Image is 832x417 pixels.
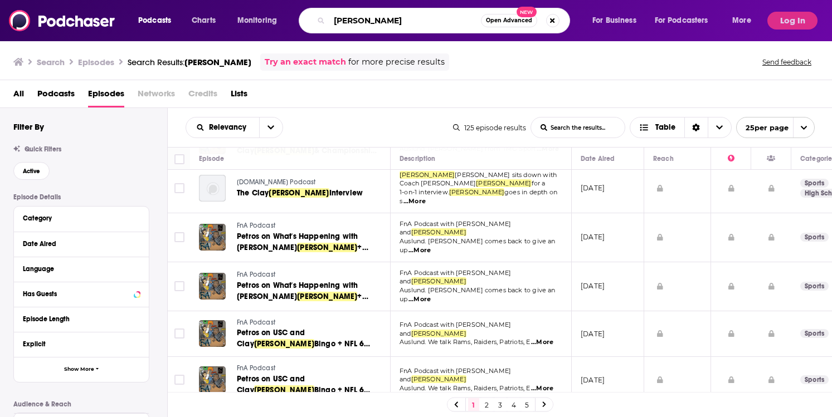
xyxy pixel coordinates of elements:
span: [PERSON_NAME] [297,243,357,252]
span: Credits [188,85,217,107]
span: for a [532,179,546,187]
a: Sports [800,282,829,291]
div: Has Guests [23,290,130,298]
span: [PERSON_NAME] [411,277,466,285]
span: Toggle select row [174,328,184,338]
div: Language [23,265,133,273]
span: Monitoring [237,13,277,28]
div: Has Guest [767,152,775,165]
div: Date Aired [23,240,133,248]
h3: Search [37,57,65,67]
a: Sports [800,179,829,188]
span: The Clay [237,188,269,198]
span: [PERSON_NAME] [411,330,466,337]
img: Podchaser - Follow, Share and Rate Podcasts [9,10,116,31]
span: FnA Podcast [237,364,275,372]
span: Podcasts [138,13,171,28]
a: FnA Podcast [237,221,381,231]
span: FnA Podcast with [PERSON_NAME] and [400,220,511,237]
span: FnA Podcast with [PERSON_NAME] and [400,367,511,384]
p: [DATE] [581,329,605,338]
span: FnA Podcast with [PERSON_NAME] and [400,321,511,337]
span: ...More [408,246,431,255]
button: Open AdvancedNew [481,14,537,27]
span: More [732,13,751,28]
a: [DOMAIN_NAME] Podcast [237,178,369,188]
button: open menu [130,12,186,30]
span: FnA Podcast with [PERSON_NAME] and [400,269,511,286]
span: Show More [64,366,94,372]
span: [PERSON_NAME] [254,385,314,395]
span: Charts [192,13,216,28]
div: Reach [653,152,674,165]
h3: Episodes [78,57,114,67]
p: Audience & Reach [13,400,149,408]
button: open menu [230,12,291,30]
span: Episodes [88,85,124,107]
p: [DATE] [581,281,605,291]
span: Table [655,124,675,131]
span: Auslund. We talk Rams, Raiders, Patriots, E [400,338,530,346]
a: FnA Podcast [237,364,381,374]
span: [PERSON_NAME] [254,339,314,349]
h2: Filter By [13,121,44,132]
span: New [517,7,537,17]
div: Category [23,214,133,222]
div: Sort Direction [684,117,708,138]
span: Auslund. [PERSON_NAME] comes back to give an up [400,286,556,303]
button: Show More [14,357,149,382]
span: FnA Podcast [237,222,275,229]
div: Description [400,152,435,165]
div: Date Aired [581,152,615,165]
span: ...More [403,197,426,206]
span: Petros on USC and Clay [237,328,305,349]
a: Search Results:[PERSON_NAME] [128,57,251,67]
a: FnA Podcast [237,318,381,328]
div: Episode Length [23,315,133,323]
button: open menu [186,124,259,131]
span: Open Advanced [486,18,532,23]
span: [PERSON_NAME] [269,188,329,198]
p: [DATE] [581,183,605,193]
a: Petros on USC and Clay[PERSON_NAME]Bingo + NFL 6 Pack [237,374,381,396]
p: [DATE] [581,232,605,242]
button: Episode Length [23,312,140,326]
button: Date Aired [23,237,140,251]
span: [PERSON_NAME] [297,292,357,301]
span: [DOMAIN_NAME] Podcast [237,178,316,186]
a: Sports [800,329,829,338]
a: Lists [231,85,247,107]
a: Sports [800,233,829,242]
a: 5 [522,398,533,411]
button: Log In [767,12,818,30]
div: Search Results: [128,57,251,67]
input: Search podcasts, credits, & more... [329,12,481,30]
span: Auslund. [PERSON_NAME] comes back to give an up [400,237,556,254]
span: ...More [531,338,553,347]
span: Toggle select row [174,183,184,193]
span: FnA Podcast [237,271,275,278]
button: open menu [736,117,815,138]
span: ...More [531,384,553,393]
button: open menu [648,12,724,30]
span: for more precise results [348,56,445,68]
span: FnA Podcast [237,318,275,326]
p: [DATE] [581,375,605,385]
span: All [13,85,24,107]
span: [PERSON_NAME] [400,171,455,179]
button: Has Guests [23,287,140,301]
div: Explicit [23,340,133,348]
span: Relevancy [209,124,250,131]
span: [PERSON_NAME] [476,179,531,187]
h2: Choose View [630,117,732,138]
button: Active [13,162,50,180]
a: Sports [800,375,829,384]
span: [PERSON_NAME] [411,375,466,383]
span: Toggle select row [174,281,184,291]
div: 125 episode results [453,124,526,132]
button: open menu [259,117,283,138]
a: 4 [508,398,519,411]
span: [PERSON_NAME] [184,57,251,67]
a: 2 [481,398,493,411]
